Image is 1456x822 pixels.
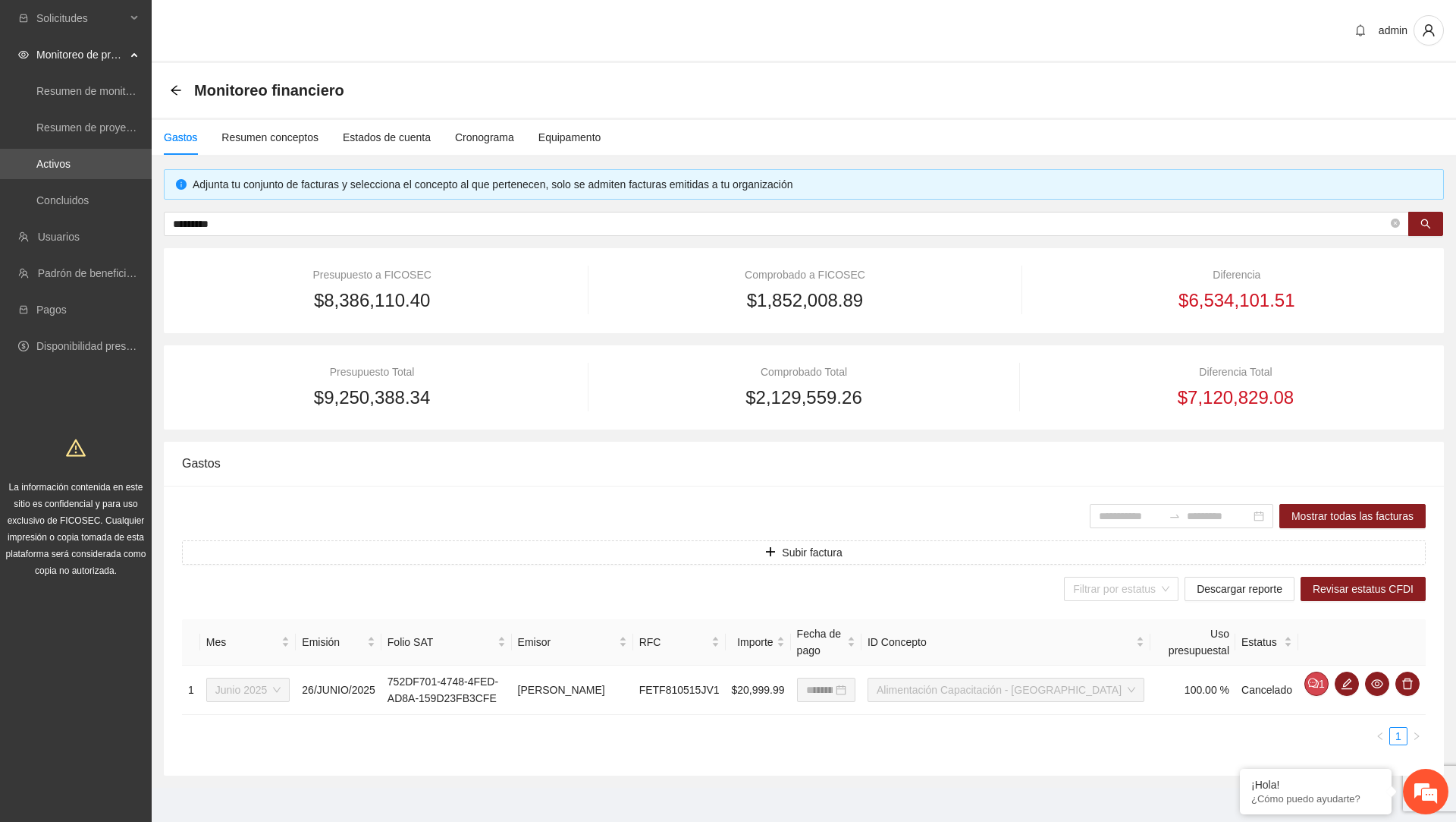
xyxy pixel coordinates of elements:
span: user [1414,24,1443,37]
span: plus [765,546,776,559]
span: warning [66,438,86,458]
th: Mes [200,619,297,666]
th: Uso presupuestal [1150,619,1235,666]
span: La información contenida en este sitio es confidencial y para uso exclusivo de FICOSEC. Cualquier... [6,482,146,576]
div: Diferencia Total [1046,364,1426,380]
span: $1,852,008.89 [747,286,863,315]
button: delete [1395,672,1420,696]
span: Fecha de pago [797,625,844,659]
td: [PERSON_NAME] [512,666,633,715]
span: bell [1349,24,1372,36]
span: close-circle [1391,217,1400,231]
button: right [1407,727,1426,745]
td: 1 [182,666,200,715]
td: $20,999.99 [726,666,791,715]
li: Previous Page [1371,727,1389,745]
div: Back [170,84,182,97]
a: Resumen de monitoreo [36,85,147,97]
th: Estatus [1235,619,1298,666]
a: Pagos [36,304,67,316]
span: $6,534,101.51 [1178,286,1294,315]
span: Folio SAT [388,634,494,650]
span: Revisar estatus CFDI [1313,581,1414,597]
span: Descargar reporte [1197,581,1282,597]
div: Cronograma [455,129,514,146]
span: Subir factura [782,544,842,561]
div: Resumen conceptos [221,129,318,146]
button: user [1414,15,1444,46]
th: Fecha de pago [791,619,861,666]
div: Adjunta tu conjunto de facturas y selecciona el concepto al que pertenecen, solo se admiten factu... [193,176,1432,193]
span: Monitoreo de proyectos [36,39,126,70]
span: edit [1335,678,1358,690]
span: Monitoreo financiero [194,78,344,102]
th: Emisor [512,619,633,666]
span: Importe [732,634,773,650]
a: Resumen de proyectos aprobados [36,121,199,134]
div: Presupuesto a FICOSEC [182,266,562,283]
a: Usuarios [38,231,80,243]
span: admin [1379,24,1407,36]
span: Alimentación Capacitación - Chihuahua [877,679,1135,701]
li: Next Page [1407,727,1426,745]
span: Emisión [302,634,364,650]
a: Concluidos [36,194,89,206]
th: RFC [633,619,726,666]
span: close-circle [1391,219,1400,228]
span: delete [1396,678,1419,690]
span: Mostrar todas las facturas [1291,508,1414,524]
span: info-circle [176,179,187,190]
th: Folio SAT [381,619,512,666]
span: inbox [18,13,29,24]
span: search [1420,219,1431,231]
div: Comprobado Total [613,364,993,380]
span: Emisor [518,634,616,650]
button: edit [1335,672,1359,696]
span: swap-right [1169,510,1181,522]
span: eye [18,49,29,60]
td: 752DF701-4748-4FED-AD8A-159D23FB3CFE [381,666,512,715]
div: Gastos [182,442,1426,485]
span: RFC [639,634,708,650]
span: Mes [206,634,279,650]
div: Equipamento [538,129,601,146]
a: 1 [1390,728,1407,745]
div: Diferencia [1048,266,1426,283]
div: Estados de cuenta [343,129,431,146]
span: arrow-left [170,84,182,96]
button: eye [1365,672,1389,696]
button: left [1371,727,1389,745]
a: Padrón de beneficiarios [38,267,149,279]
th: Emisión [296,619,381,666]
button: Mostrar todas las facturas [1279,504,1426,528]
span: $2,129,559.26 [745,383,861,412]
button: search [1408,212,1443,236]
span: $7,120,829.08 [1178,383,1294,412]
span: to [1169,510,1181,522]
button: plusSubir factura [182,540,1426,565]
span: Solicitudes [36,3,126,33]
li: 1 [1389,727,1407,745]
span: left [1376,732,1385,741]
div: ¡Hola! [1251,779,1380,791]
div: Presupuesto Total [182,364,562,380]
button: Revisar estatus CFDI [1301,577,1426,601]
span: $8,386,110.40 [314,286,430,315]
div: Comprobado a FICOSEC [614,266,996,283]
p: ¿Cómo puedo ayudarte? [1251,793,1380,805]
td: FETF810515JV1 [633,666,726,715]
span: $9,250,388.34 [314,383,430,412]
th: Importe [726,619,791,666]
span: right [1412,732,1421,741]
button: bell [1348,18,1373,43]
a: Disponibilidad presupuestal [36,340,166,352]
td: 26/JUNIO/2025 [296,666,381,715]
td: Cancelado [1235,666,1298,715]
button: Descargar reporte [1185,577,1294,601]
span: eye [1366,678,1389,690]
button: comment1 [1304,672,1329,696]
span: ID Concepto [868,634,1133,650]
td: 100.00 % [1150,666,1235,715]
span: comment [1308,678,1319,690]
div: Gastos [164,129,197,146]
